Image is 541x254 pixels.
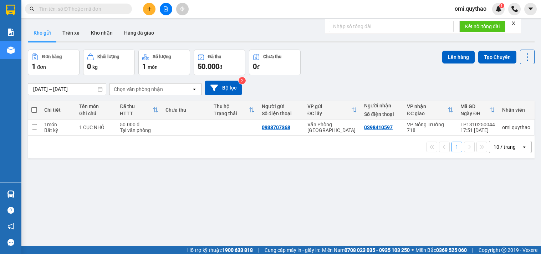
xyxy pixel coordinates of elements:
[79,125,113,130] div: 1 CỤC NHỎ
[44,122,72,127] div: 1 món
[460,111,489,116] div: Ngày ĐH
[120,111,153,116] div: HTTT
[7,239,14,246] span: message
[263,54,281,59] div: Chưa thu
[205,81,242,95] button: Bộ lọc
[460,127,495,133] div: 17:51 [DATE]
[258,246,259,254] span: |
[83,50,135,75] button: Khối lượng0kg
[7,29,15,36] img: solution-icon
[147,6,152,11] span: plus
[262,111,300,116] div: Số điện thoại
[344,247,410,253] strong: 0708 023 035 - 0935 103 250
[7,207,14,214] span: question-circle
[407,111,448,116] div: ĐC giao
[118,24,160,41] button: Hàng đã giao
[7,46,15,54] img: warehouse-icon
[527,6,534,12] span: caret-down
[364,103,399,108] div: Người nhận
[412,249,414,252] span: ⚪️
[500,3,503,8] span: 1
[457,101,499,120] th: Toggle SortBy
[6,5,15,15] img: logo-vxr
[460,103,489,109] div: Mã GD
[143,3,155,15] button: plus
[28,24,57,41] button: Kho gửi
[214,103,249,109] div: Thu hộ
[449,4,492,13] span: omi.quythao
[494,143,516,151] div: 10 / trang
[257,64,260,70] span: đ
[37,64,46,70] span: đơn
[511,6,518,12] img: phone-icon
[7,190,15,198] img: warehouse-icon
[307,111,352,116] div: ĐC lấy
[499,3,504,8] sup: 1
[262,103,300,109] div: Người gửi
[87,62,91,71] span: 0
[239,77,246,84] sup: 2
[262,125,290,130] div: 0938707368
[495,6,502,12] img: icon-new-feature
[180,6,185,11] span: aim
[116,101,162,120] th: Toggle SortBy
[249,50,301,75] button: Chưa thu0đ
[97,54,119,59] div: Khối lượng
[407,122,453,133] div: VP Nông Trường 718
[32,62,36,71] span: 1
[524,3,537,15] button: caret-down
[459,21,505,32] button: Kết nối tổng đài
[79,111,113,116] div: Ghi chú
[194,50,245,75] button: Đã thu50.000đ
[304,101,361,120] th: Toggle SortBy
[120,103,153,109] div: Đã thu
[79,103,113,109] div: Tên món
[415,246,467,254] span: Miền Bắc
[153,54,171,59] div: Số lượng
[329,21,454,32] input: Nhập số tổng đài
[148,64,158,70] span: món
[265,246,320,254] span: Cung cấp máy in - giấy in:
[478,51,516,63] button: Tạo Chuyến
[307,122,357,133] div: Văn Phòng [GEOGRAPHIC_DATA]
[192,86,197,92] svg: open
[364,125,393,130] div: 0398410597
[198,62,219,71] span: 50.000
[210,101,258,120] th: Toggle SortBy
[521,144,527,150] svg: open
[57,24,85,41] button: Trên xe
[28,50,80,75] button: Đơn hàng1đơn
[39,5,123,13] input: Tìm tên, số ĐT hoặc mã đơn
[120,127,158,133] div: Tại văn phòng
[214,111,249,116] div: Trạng thái
[460,122,495,127] div: TP1310250044
[28,83,106,95] input: Select a date range.
[219,64,222,70] span: đ
[501,248,506,253] span: copyright
[208,54,221,59] div: Đã thu
[451,142,462,152] button: 1
[120,122,158,127] div: 50.000 đ
[176,3,189,15] button: aim
[502,125,530,130] div: omi.quythao
[403,101,457,120] th: Toggle SortBy
[7,223,14,230] span: notification
[114,86,163,93] div: Chọn văn phòng nhận
[163,6,168,11] span: file-add
[44,127,72,133] div: Bất kỳ
[472,246,473,254] span: |
[407,103,448,109] div: VP nhận
[44,107,72,113] div: Chi tiết
[222,247,253,253] strong: 1900 633 818
[165,107,206,113] div: Chưa thu
[436,247,467,253] strong: 0369 525 060
[92,64,98,70] span: kg
[160,3,172,15] button: file-add
[42,54,62,59] div: Đơn hàng
[511,21,516,26] span: close
[307,103,352,109] div: VP gửi
[138,50,190,75] button: Số lượng1món
[502,107,530,113] div: Nhân viên
[442,51,475,63] button: Lên hàng
[465,22,500,30] span: Kết nối tổng đài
